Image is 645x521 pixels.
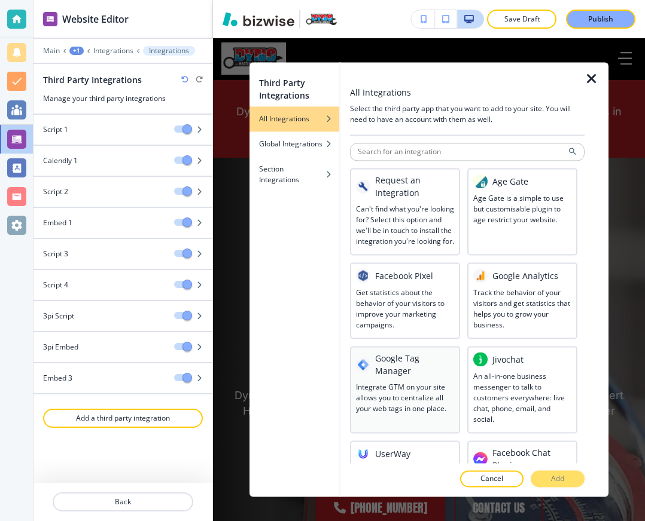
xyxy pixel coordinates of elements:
h4: Script 4 [43,280,68,290]
div: FACEBOOK_MESSENGERFacebook Chat PluginCommunicate with your customers via Facebook Messenger. [467,440,577,517]
h3: Manage your third party integrations [43,93,203,104]
div: Calendly 1 [34,146,212,177]
p: Cancel [480,474,503,485]
h4: Script 2 [43,186,68,197]
h3: Get statistics about the behavior of your visitors to improve your marketing campaigns. [356,287,454,330]
div: Embed 3 [34,363,212,394]
p: Save Draft [503,14,541,24]
p: Publish [588,14,613,24]
input: Search for an integration [350,143,585,161]
h3: Request an Integration [375,174,454,199]
div: GOOGLE_ANALYTICSGoogle AnalyticsTrack the behavior of your visitors and get statistics that helps... [467,262,577,339]
h4: Script 3 [43,249,68,259]
h4: Global Integrations [259,139,322,149]
h4: 3pi Embed [43,342,78,353]
button: All Integrations [250,106,339,131]
button: Back [53,492,193,511]
h3: Google Analytics [492,269,558,282]
button: Publish [566,10,635,29]
p: Back [54,497,192,507]
div: AGE_GATEAge GateAge Gate is a simple to use but customisable plugin to age restrict your website. [467,168,577,255]
button: +1 [69,47,84,55]
h3: Jivochat [492,353,524,366]
button: Save Draft [487,10,556,29]
h3: Integrate GTM on your site allows you to centralize all your web tags in one place. [356,382,454,414]
img: Bizwise Logo [223,12,294,26]
div: GOOGLE_TAG_MANAGERGoogle Tag ManagerIntegrate GTM on your site allows you to centralize all your ... [350,346,460,433]
div: Script 4 [34,270,212,301]
button: Main [43,47,60,55]
button: Section Integrations [250,157,339,192]
img: Your Logo [305,11,337,27]
h4: Embed 3 [43,373,72,384]
div: USER_WAYUserWayUser accesibility widget for WCAG & ADA Compliance [350,440,460,517]
h3: Google Tag Manager [375,352,454,377]
h4: All Integrations [259,114,309,124]
h3: Age Gate [492,175,528,188]
h3: Facebook Pixel [375,269,433,282]
p: Add a third party integration [44,413,202,424]
div: Script 2 [34,177,212,208]
img: editor icon [43,12,57,26]
div: 3pi Embed [34,332,212,363]
button: Integrations [93,47,133,55]
button: Integrations [143,46,195,56]
button: Cancel [460,471,524,488]
h2: Third Party Integrations [259,76,332,102]
h2: Third Party Integrations [43,73,142,86]
h3: Age Gate is a simple to use but customisable plugin to age restrict your website. [473,193,571,225]
h4: Script 1 [43,124,68,135]
h3: Track the behavior of your visitors and get statistics that helps you to grow your business. [473,287,571,330]
h4: Section Integrations [259,164,325,185]
h3: UserWay [375,448,410,460]
img: REQUEST_INTEGRATIONS [356,179,370,194]
h3: Can't find what you're looking for? Select this option and we'll be in touch to install the integ... [356,204,454,247]
img: GOOGLE_TAG_MANAGER [356,357,370,372]
h4: Select the third party app that you want to add to your site. You will need to have an account wi... [350,103,585,125]
h4: Embed 1 [43,217,72,228]
h3: An all-in-one business messenger to talk to customers everywhere: live chat, phone, email, and so... [473,371,571,425]
div: REQUEST_INTEGRATIONSRequest an IntegrationCan't find what you're looking for? Select this option ... [350,168,460,255]
p: Integrations [149,47,189,55]
img: FACEBOOK_MESSENGER [473,452,488,466]
div: JIVOCHATJivochatAn all-in-one business messenger to talk to customers everywhere: live chat, phon... [467,346,577,433]
h3: All Integrations [350,86,411,99]
h4: Calendly 1 [43,155,78,166]
h2: Website Editor [62,12,129,26]
img: FACEBOOK_PIXEL [356,268,370,283]
div: 3pi Script [34,301,212,332]
button: Global Integrations [250,131,339,157]
div: FACEBOOK_PIXELFacebook PixelGet statistics about the behavior of your visitors to improve your ma... [350,262,460,339]
div: Script 3 [34,239,212,270]
button: Add a third party integration [43,409,203,428]
h3: Facebook Chat Plugin [492,446,571,471]
img: GOOGLE_ANALYTICS [473,268,488,283]
div: Embed 1 [34,208,212,239]
img: JIVOCHAT [473,352,488,366]
div: Script 1 [34,115,212,146]
img: USER_WAY [356,446,370,461]
h4: 3pi Script [43,311,74,321]
img: AGE_GATE [473,174,488,188]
